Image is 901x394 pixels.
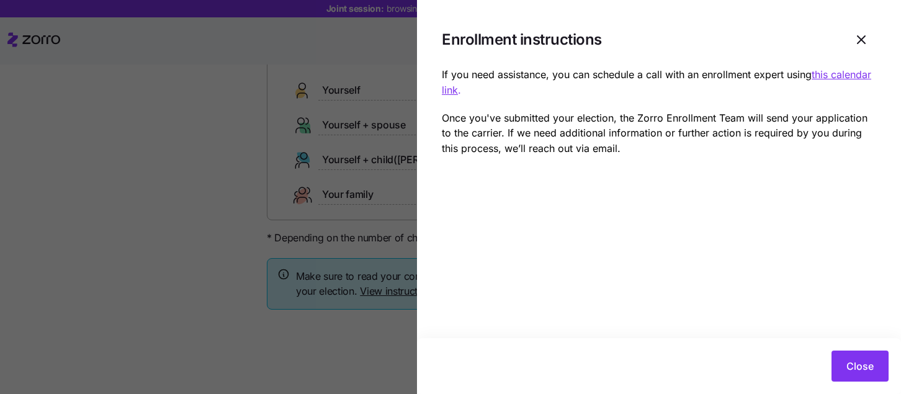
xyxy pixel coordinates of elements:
[442,68,871,96] a: this calendar link
[832,351,889,382] button: Close
[442,30,602,49] h1: Enrollment instructions
[442,110,876,156] p: Once you've submitted your election, the Zorro Enrollment Team will send your application to the ...
[442,67,876,98] p: If you need assistance, you can schedule a call with an enrollment expert using
[458,84,461,96] a: .
[846,359,874,374] span: Close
